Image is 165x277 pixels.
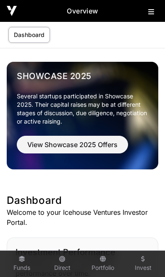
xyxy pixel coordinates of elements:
[17,92,148,126] p: Several startups participated in Showcase 2025. Their capital raises may be at different stages o...
[7,62,158,169] img: Showcase 2025
[27,140,118,150] span: View Showcase 2025 Offers
[7,194,158,207] h1: Dashboard
[17,70,148,82] a: Showcase 2025
[8,27,50,43] a: Dashboard
[16,246,149,258] h2: Investment Performance
[17,6,148,16] h2: Overview
[86,253,120,275] a: Portfolio
[17,136,128,153] button: View Showcase 2025 Offers
[123,237,165,277] iframe: Chat Widget
[7,207,158,227] p: Welcome to your Icehouse Ventures Investor Portal.
[45,253,79,275] a: Direct
[17,144,128,153] a: View Showcase 2025 Offers
[7,6,17,16] img: Icehouse Ventures Logo
[5,253,39,275] a: Funds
